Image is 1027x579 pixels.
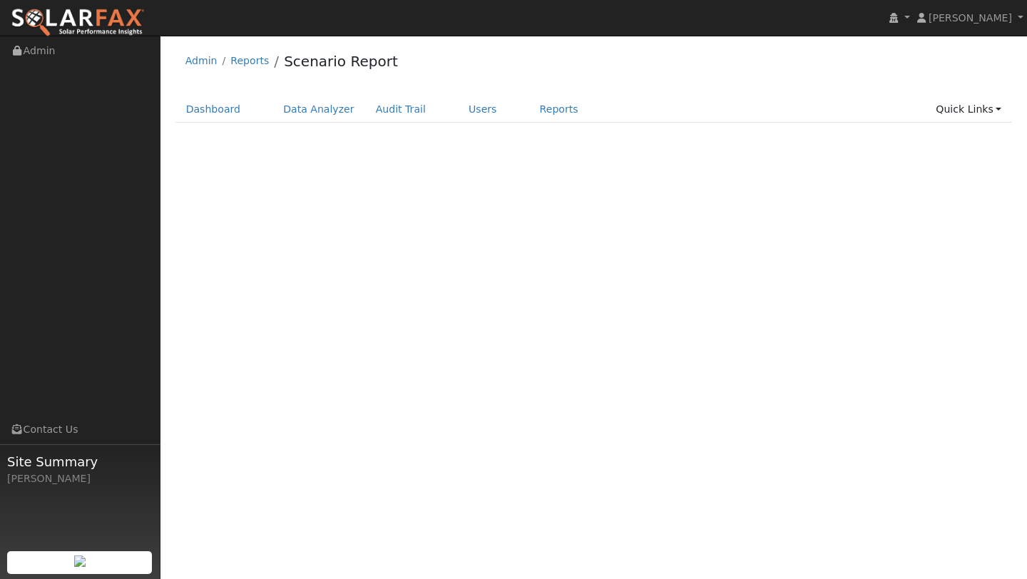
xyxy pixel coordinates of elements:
[74,555,86,567] img: retrieve
[185,55,218,66] a: Admin
[7,471,153,486] div: [PERSON_NAME]
[175,96,252,123] a: Dashboard
[458,96,508,123] a: Users
[529,96,589,123] a: Reports
[230,55,269,66] a: Reports
[284,53,398,70] a: Scenario Report
[365,96,436,123] a: Audit Trail
[272,96,365,123] a: Data Analyzer
[11,8,145,38] img: SolarFax
[7,452,153,471] span: Site Summary
[929,12,1012,24] span: [PERSON_NAME]
[925,96,1012,123] a: Quick Links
